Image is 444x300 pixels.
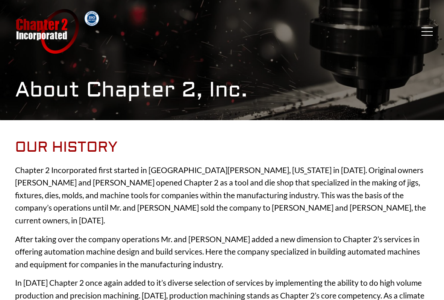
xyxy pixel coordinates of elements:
[421,27,433,36] button: Menu
[15,9,79,54] a: Chapter 2 Incorporated
[15,233,429,271] p: After taking over the company operations Mr. and [PERSON_NAME] added a new dimension to Chapter 2...
[15,164,429,227] p: Chapter 2 Incorporated first started in [GEOGRAPHIC_DATA][PERSON_NAME], [US_STATE] in [DATE]. Ori...
[15,77,429,103] h1: About Chapter 2, Inc.
[15,139,429,156] h2: Our History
